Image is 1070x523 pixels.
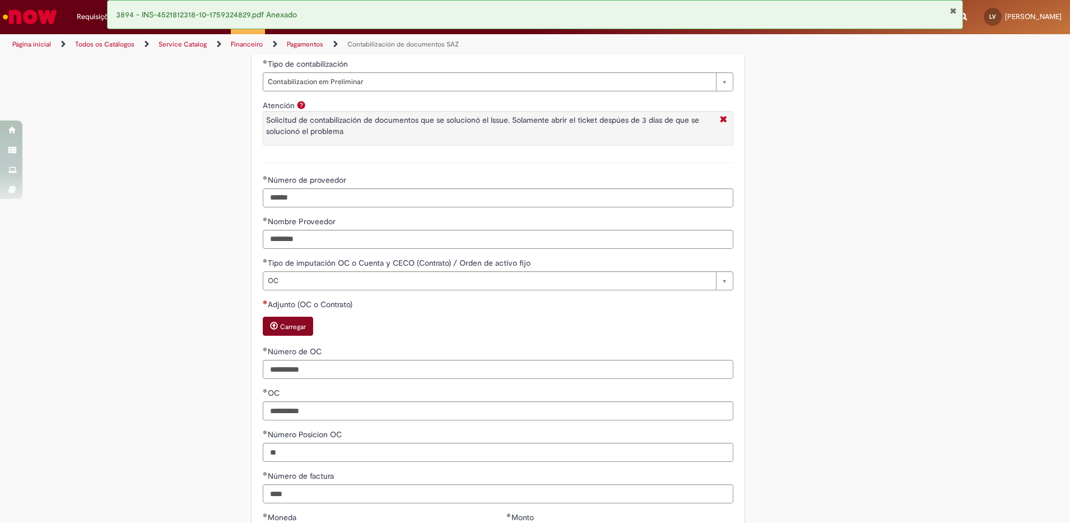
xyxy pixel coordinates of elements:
[268,429,344,439] span: Número Posicion OC
[263,347,268,351] span: Obrigatório Preenchido
[263,217,268,221] span: Obrigatório Preenchido
[263,100,295,110] label: Atención
[268,59,350,69] span: Tipo de contabilización
[268,73,710,91] span: Contabilizacion em Preliminar
[280,322,306,331] small: Carregar
[263,59,268,64] span: Obrigatório Preenchido
[263,388,268,393] span: Obrigatório Preenchido
[263,258,268,263] span: Obrigatório Preenchido
[268,299,355,309] span: Adjunto (OC o Contrato)
[159,40,207,49] a: Service Catalog
[263,360,733,379] input: Número de OC
[263,230,733,249] input: Nombre Proveedor
[77,11,116,22] span: Requisições
[263,188,733,207] input: Número de proveedor
[268,512,299,522] span: Moneda
[287,40,323,49] a: Pagamentos
[263,484,733,503] input: Número de factura
[263,513,268,517] span: Obrigatório Preenchido
[75,40,134,49] a: Todos os Catálogos
[263,443,733,462] input: Número Posicion OC
[263,317,313,336] button: Carregar anexo de Adjunto (OC o Contrato) Required
[1005,12,1062,21] span: [PERSON_NAME]
[506,513,511,517] span: Obrigatório Preenchido
[989,13,996,20] span: LV
[511,512,536,522] span: Monto
[950,6,957,15] button: Fechar Notificação
[268,216,338,226] span: Nombre Proveedor
[1,6,59,28] img: ServiceNow
[268,346,324,357] span: Número de OC
[268,471,336,481] span: Número de factura
[268,272,710,290] span: OC
[116,10,297,20] span: 3894 - INS-4521812318-10-1759324829.pdf Anexado
[263,401,733,420] input: OC
[347,40,459,49] a: Contabilización de documentos SAZ
[268,175,348,185] span: Número de proveedor
[231,40,263,49] a: Financeiro
[8,34,705,55] ul: Trilhas de página
[12,40,51,49] a: Página inicial
[268,388,282,398] span: OC
[268,258,533,268] span: Tipo de imputación OC o Cuenta y CECO (Contrato) / Orden de activo fijo
[263,430,268,434] span: Obrigatório Preenchido
[263,175,268,180] span: Obrigatório Preenchido
[263,300,268,304] span: Necessários
[295,100,308,109] span: Ajuda para Atención
[266,114,714,137] p: Solicitud de contabilización de documentos que se solucionó el Issue. Solamente abrir el ticket d...
[717,114,730,126] i: Fechar More information Por question_atencion_contabilizacion_em_preliminar
[263,471,268,476] span: Obrigatório Preenchido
